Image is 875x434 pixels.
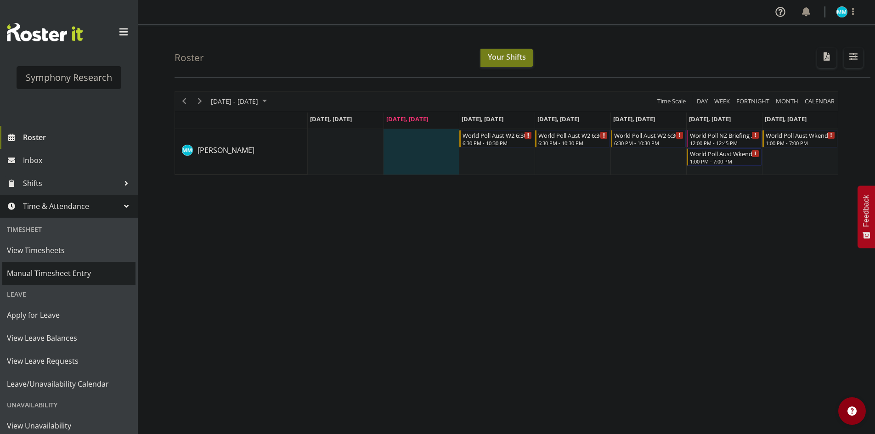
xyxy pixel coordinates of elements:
span: View Leave Requests [7,354,131,368]
span: calendar [804,96,835,107]
a: Leave/Unavailability Calendar [2,372,135,395]
span: Fortnight [735,96,770,107]
h4: Roster [175,52,204,63]
span: Feedback [862,195,870,227]
div: Timesheet [2,220,135,239]
button: Next [194,96,206,107]
div: Unavailability [2,395,135,414]
div: Leave [2,285,135,304]
span: Time & Attendance [23,199,119,213]
button: Fortnight [735,96,771,107]
div: 6:30 PM - 10:30 PM [538,139,608,147]
span: [DATE], [DATE] [689,115,731,123]
span: [DATE], [DATE] [613,115,655,123]
div: 1:00 PM - 7:00 PM [766,139,835,147]
a: Apply for Leave [2,304,135,327]
div: Murphy Mulholland"s event - World Poll Aust Wkend Begin From Saturday, August 16, 2025 at 1:00:00... [687,148,762,166]
td: Murphy Mulholland resource [175,129,308,175]
a: View Leave Balances [2,327,135,349]
div: Murphy Mulholland"s event - World Poll Aust W2 6:30pm~10:30pm Begin From Thursday, August 14, 202... [535,130,610,147]
span: Inbox [23,153,133,167]
button: Download a PDF of the roster according to the set date range. [817,48,836,68]
div: World Poll Aust W2 6:30pm~10:30pm [614,130,683,140]
span: [DATE], [DATE] [310,115,352,123]
button: Filter Shifts [844,48,863,68]
img: murphy-mulholland11450.jpg [836,6,847,17]
button: Previous [178,96,191,107]
button: Your Shifts [480,49,533,67]
div: Murphy Mulholland"s event - World Poll Aust W2 6:30pm~10:30pm Begin From Friday, August 15, 2025 ... [611,130,686,147]
span: View Leave Balances [7,331,131,345]
span: [DATE], [DATE] [537,115,579,123]
button: Timeline Week [713,96,732,107]
span: Week [713,96,731,107]
button: Timeline Day [695,96,710,107]
div: previous period [176,92,192,111]
img: Rosterit website logo [7,23,83,41]
span: [DATE] - [DATE] [210,96,259,107]
span: View Timesheets [7,243,131,257]
div: Murphy Mulholland"s event - World Poll NZ Briefing Weekend Begin From Saturday, August 16, 2025 a... [687,130,762,147]
div: World Poll Aust Wkend [690,149,759,158]
span: Your Shifts [488,52,526,62]
div: Timeline Week of August 12, 2025 [175,91,838,175]
span: Month [775,96,799,107]
span: Day [696,96,709,107]
a: View Timesheets [2,239,135,262]
button: Time Scale [656,96,688,107]
span: Leave/Unavailability Calendar [7,377,131,391]
div: Murphy Mulholland"s event - World Poll Aust W2 6:30pm~10:30pm Begin From Wednesday, August 13, 20... [459,130,534,147]
a: View Leave Requests [2,349,135,372]
div: Murphy Mulholland"s event - World Poll Aust Wkend Begin From Sunday, August 17, 2025 at 1:00:00 P... [762,130,837,147]
div: 6:30 PM - 10:30 PM [463,139,532,147]
div: August 11 - 17, 2025 [208,92,272,111]
div: 6:30 PM - 10:30 PM [614,139,683,147]
span: Roster [23,130,133,144]
span: [DATE], [DATE] [765,115,807,123]
span: [PERSON_NAME] [198,145,254,155]
div: World Poll Aust W2 6:30pm~10:30pm [538,130,608,140]
div: World Poll NZ Briefing Weekend [690,130,759,140]
span: Apply for Leave [7,308,131,322]
a: Manual Timesheet Entry [2,262,135,285]
table: Timeline Week of August 12, 2025 [308,129,838,175]
a: [PERSON_NAME] [198,145,254,156]
span: Time Scale [656,96,687,107]
span: [DATE], [DATE] [462,115,503,123]
button: August 2025 [209,96,271,107]
button: Feedback - Show survey [858,186,875,248]
button: Month [803,96,836,107]
img: help-xxl-2.png [847,406,857,416]
span: View Unavailability [7,419,131,433]
div: 12:00 PM - 12:45 PM [690,139,759,147]
div: next period [192,92,208,111]
span: Manual Timesheet Entry [7,266,131,280]
span: Shifts [23,176,119,190]
span: [DATE], [DATE] [386,115,428,123]
div: Symphony Research [26,71,112,85]
div: World Poll Aust W2 6:30pm~10:30pm [463,130,532,140]
div: 1:00 PM - 7:00 PM [690,158,759,165]
button: Timeline Month [774,96,800,107]
div: World Poll Aust Wkend [766,130,835,140]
